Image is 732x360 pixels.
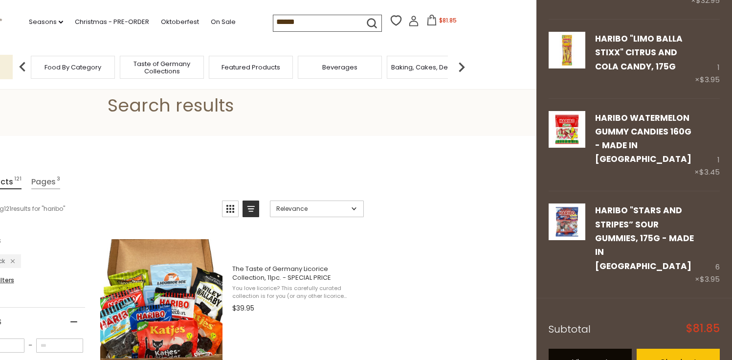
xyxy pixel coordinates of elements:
span: $81.85 [439,16,457,24]
span: You love licorice? This carefully curated collection is for you (or any other licorice lover). En... [232,285,356,300]
a: Haribo Watermelon Gummy Candies 160g - made in [GEOGRAPHIC_DATA] [595,112,691,165]
a: View grid mode [222,201,239,217]
a: Haribo Balla Stixx Sauer [549,32,585,86]
span: $81.85 [686,323,720,334]
input: Maximum value [36,338,83,353]
span: – [24,341,36,350]
img: Haribo Balla Stixx Sauer [549,32,585,68]
a: Beverages [322,64,357,71]
a: Haribo "Stars and Stripes” Sour Gummies, 175g - Made in [GEOGRAPHIC_DATA] [595,204,694,271]
a: Oktoberfest [161,17,199,27]
a: Haribo Watermelon [549,111,585,179]
a: Seasons [29,17,63,27]
span: $3.95 [700,74,720,85]
span: The Taste of Germany Licorice Collection, 11pc. - SPECIAL PRICE [232,265,356,282]
a: On Sale [211,17,236,27]
b: 121 [4,204,11,213]
span: 3 [57,175,60,188]
a: Baking, Cakes, Desserts [391,64,467,71]
img: next arrow [452,57,471,77]
a: Christmas - PRE-ORDER [75,17,149,27]
div: 1 × [694,111,720,179]
span: 121 [14,175,22,188]
a: Featured Products [222,64,280,71]
img: Haribo Watermelon [549,111,585,148]
span: Relevance [276,204,348,213]
span: $39.95 [232,303,254,314]
button: $81.85 [421,15,463,29]
span: Subtotal [549,322,591,336]
div: 1 × [695,32,720,86]
img: Haribo Stars and Stripes [549,203,585,240]
a: Sort options [270,201,364,217]
span: $3.45 [699,167,720,177]
span: $3.95 [700,274,720,284]
a: Haribo Stars and Stripes [549,203,585,285]
a: View list mode [243,201,259,217]
a: Taste of Germany Collections [123,60,201,75]
div: Remove filter: In Stock [5,257,15,266]
a: View Pages Tab [31,175,60,189]
div: 6 × [695,203,720,285]
a: Haribo "Limo Balla Stixx" Citrus and Cola Candy, 175g [595,33,683,72]
img: previous arrow [13,57,32,77]
a: Food By Category [44,64,101,71]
